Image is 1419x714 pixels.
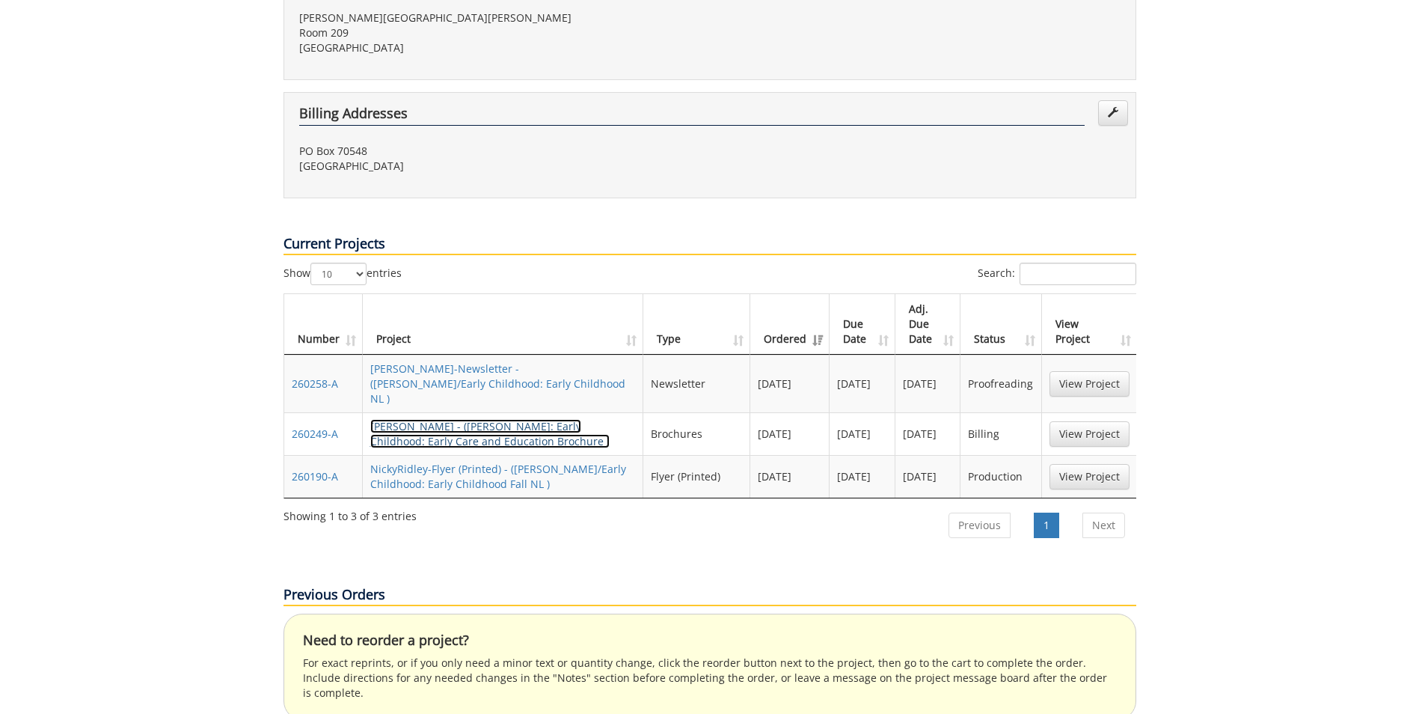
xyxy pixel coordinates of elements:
a: 260258-A [292,376,338,391]
th: Project: activate to sort column ascending [363,294,644,355]
td: [DATE] [895,412,961,455]
a: 260190-A [292,469,338,483]
a: Edit Addresses [1098,100,1128,126]
a: [PERSON_NAME] - ([PERSON_NAME]: Early Childhood: Early Care and Education Brochure ) [370,419,610,448]
a: 260249-A [292,427,338,441]
td: Billing [960,412,1041,455]
p: Previous Orders [284,585,1136,606]
th: Ordered: activate to sort column ascending [750,294,830,355]
p: [GEOGRAPHIC_DATA] [299,159,699,174]
input: Search: [1020,263,1136,285]
th: Due Date: activate to sort column ascending [830,294,895,355]
h4: Need to reorder a project? [303,633,1117,648]
p: For exact reprints, or if you only need a minor text or quantity change, click the reorder button... [303,656,1117,701]
p: Room 209 [299,25,699,40]
td: [DATE] [895,455,961,498]
a: View Project [1049,371,1130,397]
th: View Project: activate to sort column ascending [1042,294,1137,355]
td: Proofreading [960,355,1041,412]
td: Flyer (Printed) [643,455,750,498]
td: [DATE] [750,412,830,455]
th: Status: activate to sort column ascending [960,294,1041,355]
td: [DATE] [895,355,961,412]
label: Search: [978,263,1136,285]
a: View Project [1049,421,1130,447]
th: Adj. Due Date: activate to sort column ascending [895,294,961,355]
p: [GEOGRAPHIC_DATA] [299,40,699,55]
td: Production [960,455,1041,498]
select: Showentries [310,263,367,285]
a: 1 [1034,513,1059,538]
h4: Billing Addresses [299,106,1085,126]
td: [DATE] [830,412,895,455]
th: Type: activate to sort column ascending [643,294,750,355]
a: View Project [1049,464,1130,489]
th: Number: activate to sort column ascending [284,294,363,355]
a: [PERSON_NAME]-Newsletter - ([PERSON_NAME]/Early Childhood: Early Childhood NL ) [370,361,625,406]
p: PO Box 70548 [299,144,699,159]
a: Next [1082,513,1125,538]
td: [DATE] [830,455,895,498]
a: NickyRidley-Flyer (Printed) - ([PERSON_NAME]/Early Childhood: Early Childhood Fall NL ) [370,462,626,491]
td: [DATE] [750,455,830,498]
p: [PERSON_NAME][GEOGRAPHIC_DATA][PERSON_NAME] [299,10,699,25]
a: Previous [948,513,1011,538]
td: Newsletter [643,355,750,412]
td: [DATE] [750,355,830,412]
div: Showing 1 to 3 of 3 entries [284,503,417,524]
td: Brochures [643,412,750,455]
label: Show entries [284,263,402,285]
td: [DATE] [830,355,895,412]
p: Current Projects [284,234,1136,255]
